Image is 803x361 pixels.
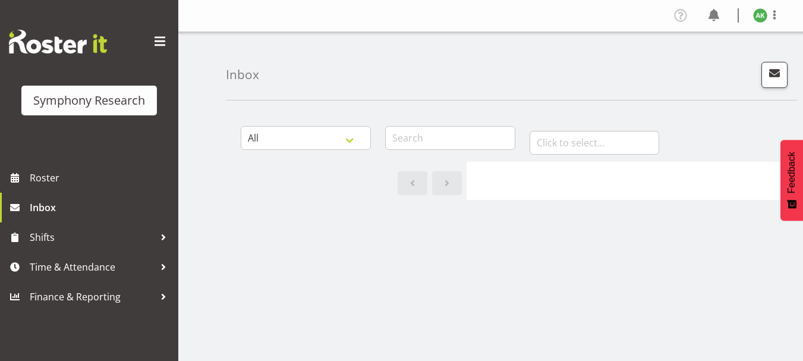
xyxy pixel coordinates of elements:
[9,30,107,54] img: Rosterit website logo
[226,68,259,81] h4: Inbox
[780,140,803,221] button: Feedback - Show survey
[30,199,172,216] span: Inbox
[398,171,427,195] a: Previous page
[753,8,767,23] img: amit-kumar11606.jpg
[30,228,155,246] span: Shifts
[30,258,155,276] span: Time & Attendance
[530,131,660,155] input: Click to select...
[786,152,797,193] span: Feedback
[33,92,145,109] div: Symphony Research
[385,126,515,150] input: Search
[432,171,462,195] a: Next page
[30,169,172,187] span: Roster
[30,288,155,306] span: Finance & Reporting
